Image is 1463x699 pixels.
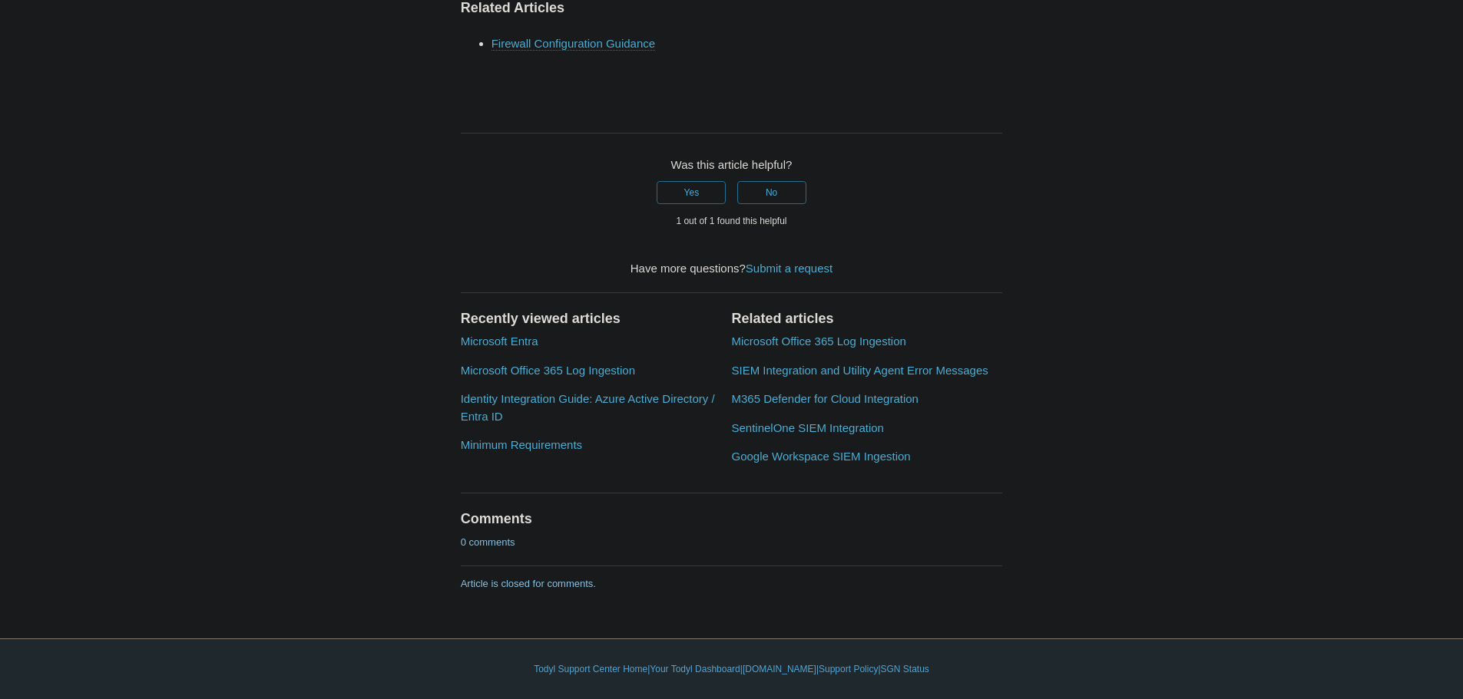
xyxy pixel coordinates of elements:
[461,364,635,377] a: Microsoft Office 365 Log Ingestion
[731,421,883,434] a: SentinelOne SIEM Integration
[461,438,582,451] a: Minimum Requirements
[650,662,740,676] a: Your Todyl Dashboard
[671,158,793,171] span: Was this article helpful?
[534,662,647,676] a: Todyl Support Center Home
[461,308,717,329] h2: Recently viewed articles
[676,216,786,226] span: 1 out of 1 found this helpful
[461,535,515,550] p: 0 comments
[461,335,538,348] a: Microsoft Entra
[737,181,806,204] button: This article was not helpful
[731,308,1002,329] h2: Related articles
[731,392,918,405] a: M365 Defender for Cloud Integration
[461,260,1003,278] div: Have more questions?
[461,392,715,423] a: Identity Integration Guide: Azure Active Directory / Entra ID
[492,37,655,51] a: Firewall Configuration Guidance
[731,364,988,377] a: SIEM Integration and Utility Agent Error Messages
[881,662,929,676] a: SGN Status
[819,662,878,676] a: Support Policy
[461,576,596,592] p: Article is closed for comments.
[286,662,1177,676] div: | | | |
[731,335,905,348] a: Microsoft Office 365 Log Ingestion
[743,662,816,676] a: [DOMAIN_NAME]
[731,450,910,463] a: Google Workspace SIEM Ingestion
[657,181,726,204] button: This article was helpful
[461,509,1003,529] h2: Comments
[746,262,832,275] a: Submit a request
